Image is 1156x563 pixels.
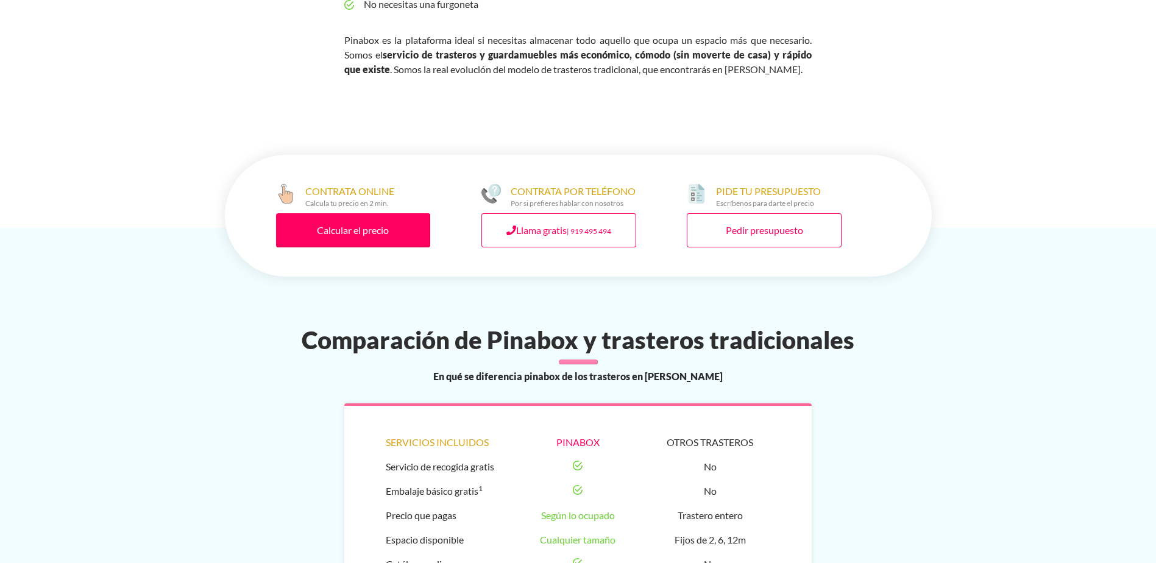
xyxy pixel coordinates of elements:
[478,484,483,493] sup: 1
[276,213,431,247] a: Calcular el precio
[386,435,506,450] div: Servicios incluidos
[716,184,821,208] div: PIDE TU PRESUPUESTO
[511,199,636,208] div: Por si prefieres hablar con nosotros
[716,199,821,208] div: Escríbenos para darte el precio
[386,455,506,479] li: Servicio de recogida gratis
[650,435,770,450] div: Otros trasteros
[305,184,394,208] div: CONTRATA ONLINE
[937,407,1156,563] iframe: Chat Widget
[344,49,812,75] strong: servicio de trasteros y guardamuebles más económico, cómodo (sin moverte de casa) y rápido que ex...
[567,227,611,236] small: | 919 495 494
[687,213,842,247] a: Pedir presupuesto
[650,479,770,503] li: No
[386,528,506,552] li: Espacio disponible
[518,503,638,528] li: Según lo ocupado
[218,325,939,355] h2: Comparación de Pinabox y trasteros tradicionales
[511,184,636,208] div: CONTRATA POR TELÉFONO
[937,407,1156,563] div: Widget de chat
[433,369,723,384] span: En qué se diferencia pinabox de los trasteros en [PERSON_NAME]
[650,528,770,552] li: Fijos de 2, 6, 12m
[518,528,638,552] li: Cualquier tamaño
[344,33,812,77] p: Pinabox es la plataforma ideal si necesitas almacenar todo aquello que ocupa un espacio más que n...
[305,199,394,208] div: Calcula tu precio en 2 min.
[386,479,506,503] li: Embalaje básico gratis
[518,435,638,450] div: Pinabox
[650,503,770,528] li: Trastero entero
[650,455,770,479] li: No
[386,503,506,528] li: Precio que pagas
[481,213,636,247] a: Llama gratis| 919 495 494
